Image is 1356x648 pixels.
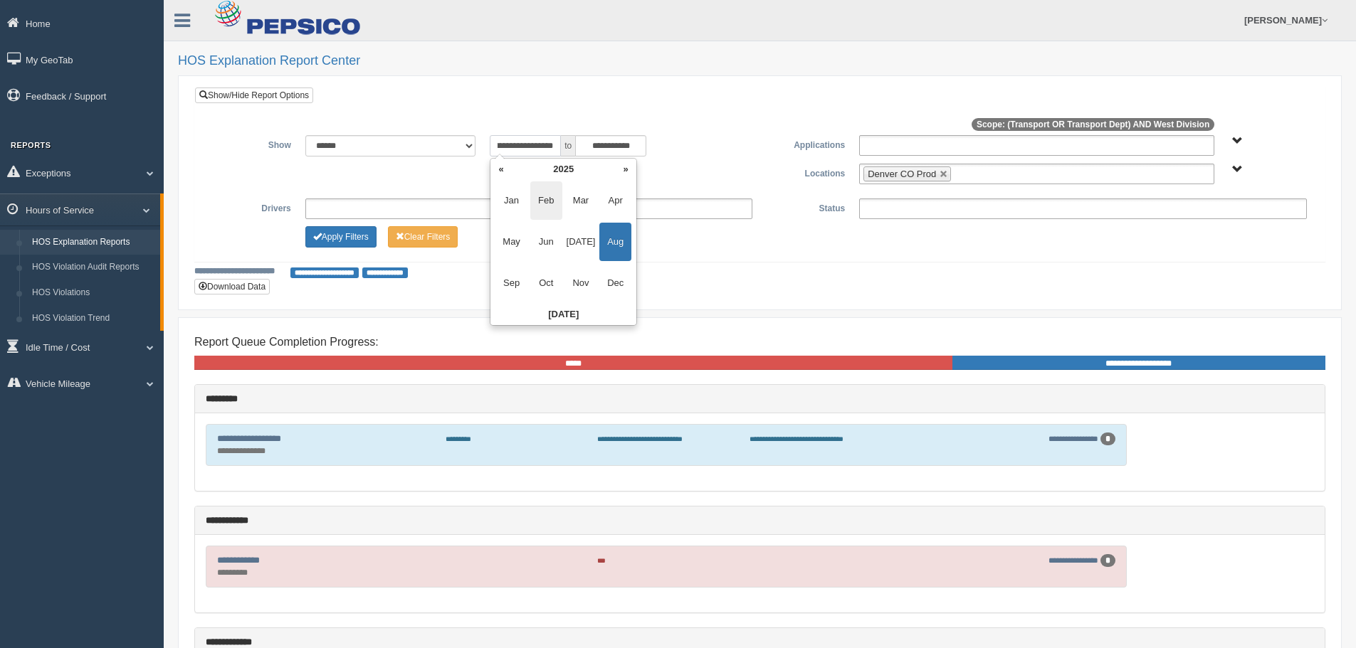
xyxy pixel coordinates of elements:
[26,230,160,255] a: HOS Explanation Reports
[388,226,458,248] button: Change Filter Options
[495,264,527,302] span: Sep
[760,198,852,216] label: Status
[565,223,597,261] span: [DATE]
[561,135,575,156] span: to
[495,223,527,261] span: May
[599,223,631,261] span: Aug
[512,159,615,180] th: 2025
[178,54,1342,68] h2: HOS Explanation Report Center
[26,280,160,306] a: HOS Violations
[26,255,160,280] a: HOS Violation Audit Reports
[206,135,298,152] label: Show
[530,181,562,220] span: Feb
[760,164,853,181] label: Locations
[195,87,313,103] a: Show/Hide Report Options
[490,159,512,180] th: «
[565,181,597,220] span: Mar
[868,169,936,179] span: Denver CO Prod
[760,135,852,152] label: Applications
[599,264,631,302] span: Dec
[599,181,631,220] span: Apr
[490,304,636,325] th: [DATE]
[615,159,636,180] th: »
[26,306,160,331] a: HOS Violation Trend
[565,264,597,302] span: Nov
[206,198,298,216] label: Drivers
[194,336,1325,349] h4: Report Queue Completion Progress:
[530,264,562,302] span: Oct
[495,181,527,220] span: Jan
[194,279,270,294] button: Download Data
[972,118,1214,131] span: Scope: (Transport OR Transport Dept) AND West Division
[305,226,377,248] button: Change Filter Options
[530,223,562,261] span: Jun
